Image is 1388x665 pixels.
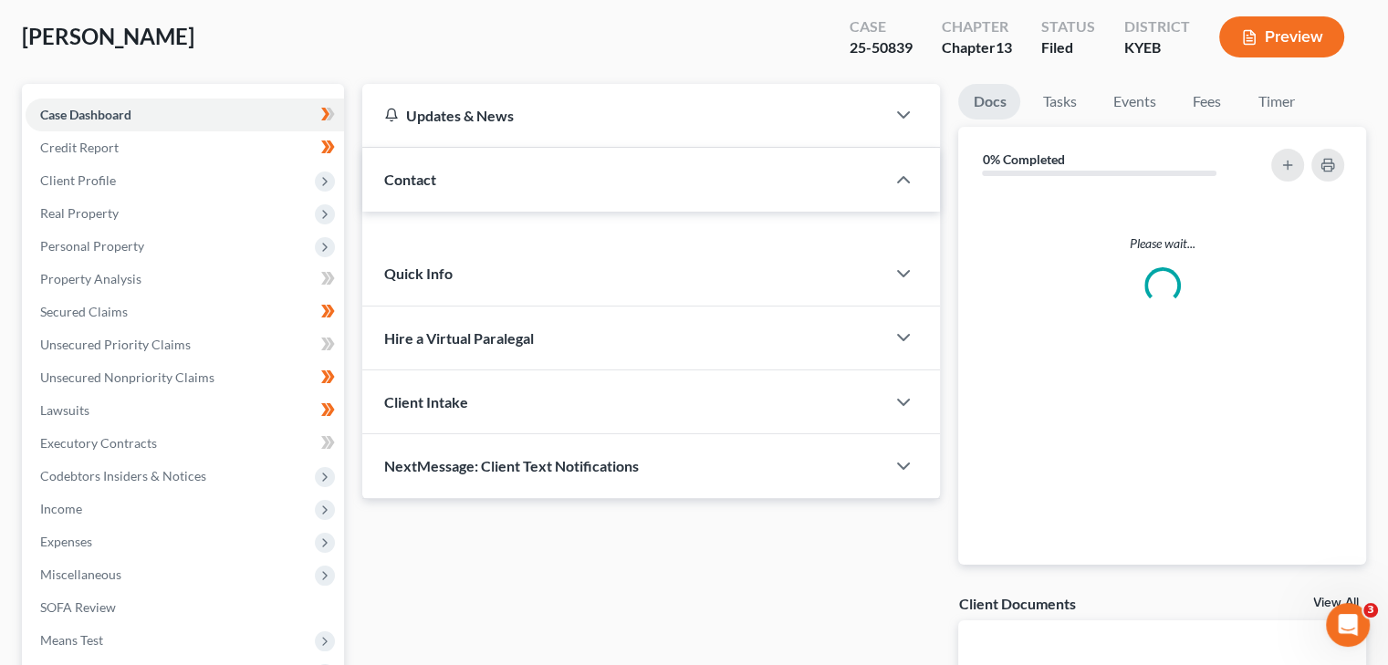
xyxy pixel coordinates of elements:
[40,271,141,286] span: Property Analysis
[26,361,344,394] a: Unsecured Nonpriority Claims
[40,501,82,516] span: Income
[40,205,119,221] span: Real Property
[942,37,1012,58] div: Chapter
[1041,16,1095,37] div: Status
[40,599,116,615] span: SOFA Review
[850,37,913,58] div: 25-50839
[40,140,119,155] span: Credit Report
[1124,37,1190,58] div: KYEB
[1098,84,1170,119] a: Events
[384,329,534,347] span: Hire a Virtual Paralegal
[1177,84,1236,119] a: Fees
[384,171,436,188] span: Contact
[384,457,639,474] span: NextMessage: Client Text Notifications
[942,16,1012,37] div: Chapter
[40,172,116,188] span: Client Profile
[40,107,131,122] span: Case Dashboard
[40,304,128,319] span: Secured Claims
[26,131,344,164] a: Credit Report
[1313,597,1359,609] a: View All
[22,23,194,49] span: [PERSON_NAME]
[26,263,344,296] a: Property Analysis
[1028,84,1091,119] a: Tasks
[384,265,453,282] span: Quick Info
[40,632,103,648] span: Means Test
[1326,603,1370,647] iframe: Intercom live chat
[26,427,344,460] a: Executory Contracts
[40,435,157,451] span: Executory Contracts
[958,84,1020,119] a: Docs
[384,106,863,125] div: Updates & News
[40,369,214,385] span: Unsecured Nonpriority Claims
[1219,16,1344,57] button: Preview
[26,591,344,624] a: SOFA Review
[996,38,1012,56] span: 13
[40,534,92,549] span: Expenses
[26,328,344,361] a: Unsecured Priority Claims
[1243,84,1309,119] a: Timer
[26,394,344,427] a: Lawsuits
[40,468,206,483] span: Codebtors Insiders & Notices
[850,16,913,37] div: Case
[1041,37,1095,58] div: Filed
[40,337,191,352] span: Unsecured Priority Claims
[384,393,468,410] span: Client Intake
[973,234,1351,253] p: Please wait...
[1363,603,1378,618] span: 3
[982,151,1064,167] strong: 0% Completed
[958,594,1075,613] div: Client Documents
[40,238,144,254] span: Personal Property
[40,402,89,418] span: Lawsuits
[26,99,344,131] a: Case Dashboard
[40,566,121,582] span: Miscellaneous
[1124,16,1190,37] div: District
[26,296,344,328] a: Secured Claims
